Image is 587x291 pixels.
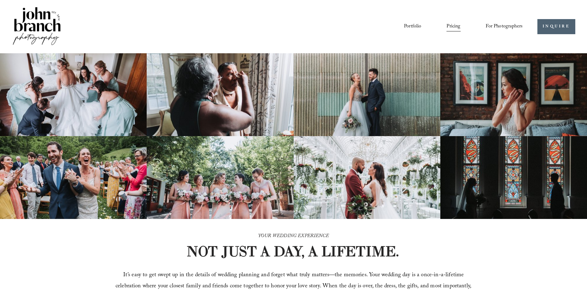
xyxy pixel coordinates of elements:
[446,21,460,32] a: Pricing
[294,53,440,136] img: A bride and groom standing together, laughing, with the bride holding a bouquet in front of a cor...
[486,21,523,32] a: folder dropdown
[404,21,421,32] a: Portfolio
[186,242,399,260] strong: NOT JUST A DAY, A LIFETIME.
[147,53,293,136] img: Woman applying makeup to another woman near a window with floral curtains and autumn flowers.
[258,232,329,240] em: YOUR WEDDING EXPERIENCE
[294,136,440,219] img: Bride and groom standing in an elegant greenhouse with chandeliers and lush greenery.
[440,136,587,219] img: Silhouettes of a bride and groom facing each other in a church, with colorful stained glass windo...
[147,136,293,219] img: A bride and four bridesmaids in pink dresses, holding bouquets with pink and white flowers, smili...
[12,6,62,47] img: John Branch IV Photography
[486,22,523,31] span: For Photographers
[440,53,587,136] img: Bride adjusting earring in front of framed posters on a brick wall.
[537,19,575,34] a: INQUIRE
